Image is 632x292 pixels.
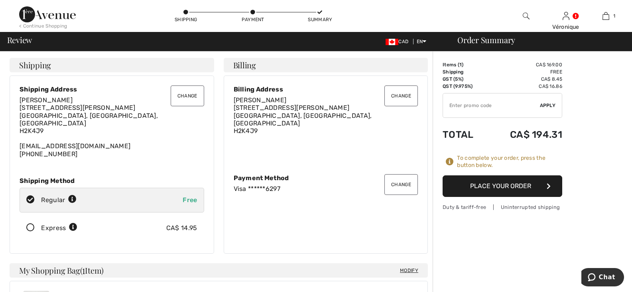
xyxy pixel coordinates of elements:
[308,16,332,23] div: Summary
[586,11,625,21] a: 1
[41,223,77,233] div: Express
[443,93,540,117] input: Promo code
[487,61,562,68] td: CA$ 169.00
[19,22,67,30] div: < Continue Shopping
[457,155,562,169] div: To complete your order, press the button below.
[613,12,615,20] span: 1
[41,195,77,205] div: Regular
[386,39,411,44] span: CAD
[487,121,562,148] td: CA$ 194.31
[166,223,197,233] div: CA$ 14.95
[174,16,198,23] div: Shipping
[546,23,585,31] div: Véronique
[7,36,32,44] span: Review
[443,75,487,83] td: GST (5%)
[563,12,569,20] a: Sign In
[487,83,562,90] td: CA$ 16.86
[20,96,73,104] span: [PERSON_NAME]
[443,68,487,75] td: Shipping
[80,265,104,276] span: ( Item)
[234,174,418,182] div: Payment Method
[19,61,51,69] span: Shipping
[20,85,204,93] div: Shipping Address
[386,39,398,45] img: Canadian Dollar
[241,16,265,23] div: Payment
[459,62,462,68] span: 1
[384,174,418,195] button: Change
[19,6,76,22] img: 1ère Avenue
[20,96,204,158] div: [EMAIL_ADDRESS][DOMAIN_NAME] [PHONE_NUMBER]
[234,96,287,104] span: [PERSON_NAME]
[384,85,418,106] button: Change
[443,203,562,211] div: Duty & tariff-free | Uninterrupted shipping
[443,61,487,68] td: Items ( )
[487,68,562,75] td: Free
[234,85,418,93] div: Billing Address
[417,39,427,44] span: EN
[563,11,569,21] img: My Info
[443,175,562,197] button: Place Your Order
[443,121,487,148] td: Total
[10,263,428,278] h4: My Shopping Bag
[581,268,624,288] iframe: Opens a widget where you can chat to one of our agents
[400,266,418,274] span: Modify
[171,85,204,106] button: Change
[487,75,562,83] td: CA$ 8.45
[234,104,372,135] span: [STREET_ADDRESS][PERSON_NAME] [GEOGRAPHIC_DATA], [GEOGRAPHIC_DATA], [GEOGRAPHIC_DATA] H2K4J9
[233,61,256,69] span: Billing
[82,264,85,275] span: 1
[523,11,530,21] img: search the website
[602,11,609,21] img: My Bag
[20,104,158,135] span: [STREET_ADDRESS][PERSON_NAME] [GEOGRAPHIC_DATA], [GEOGRAPHIC_DATA], [GEOGRAPHIC_DATA] H2K4J9
[448,36,627,44] div: Order Summary
[20,177,204,185] div: Shipping Method
[183,196,197,204] span: Free
[540,102,556,109] span: Apply
[443,83,487,90] td: QST (9.975%)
